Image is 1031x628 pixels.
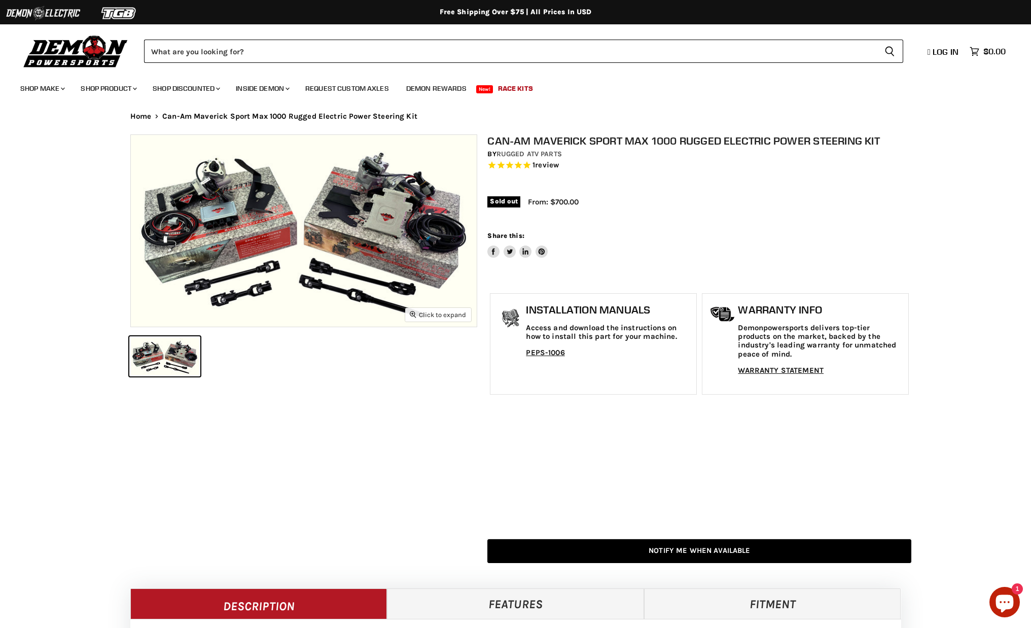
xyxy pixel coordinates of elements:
[526,304,691,316] h1: Installation Manuals
[110,112,921,121] nav: Breadcrumbs
[487,149,911,160] div: by
[487,232,524,239] span: Share this:
[131,135,477,327] img: IMAGE
[535,160,559,169] span: review
[476,85,493,93] span: New!
[144,40,903,63] form: Product
[162,112,417,121] span: Can-Am Maverick Sport Max 1000 Rugged Electric Power Steering Kit
[644,588,901,619] a: Fitment
[526,324,691,341] p: Access and download the instructions on how to install this part for your machine.
[228,78,296,99] a: Inside Demon
[487,134,911,147] h1: Can-Am Maverick Sport Max 1000 Rugged Electric Power Steering Kit
[738,304,903,316] h1: Warranty Info
[710,306,735,322] img: warranty-icon.png
[129,336,200,376] button: IMAGE thumbnail
[410,311,466,319] span: Click to expand
[81,4,157,23] img: TGB Logo 2
[490,78,541,99] a: Race Kits
[399,78,474,99] a: Demon Rewards
[405,308,471,322] button: Click to expand
[923,47,965,56] a: Log in
[933,47,958,57] span: Log in
[298,78,397,99] a: Request Custom Axles
[130,588,387,619] a: Description
[13,74,1003,99] ul: Main menu
[498,306,523,332] img: install_manual-icon.png
[13,78,71,99] a: Shop Make
[532,160,559,169] span: 1 reviews
[496,150,562,158] a: Rugged ATV Parts
[986,587,1023,620] inbox-online-store-chat: Shopify online store chat
[738,324,903,359] p: Demonpowersports delivers top-tier products on the market, backed by the industry's leading warra...
[487,539,911,563] a: Notify Me When Available
[73,78,143,99] a: Shop Product
[965,44,1011,59] a: $0.00
[487,196,520,207] span: Sold out
[487,231,548,258] aside: Share this:
[5,4,81,23] img: Demon Electric Logo 2
[145,78,226,99] a: Shop Discounted
[144,40,876,63] input: Search
[487,160,911,171] span: Rated 5.0 out of 5 stars 1 reviews
[526,348,564,357] a: PEPS-1006
[876,40,903,63] button: Search
[528,197,579,206] span: From: $700.00
[387,588,644,619] a: Features
[738,366,824,375] a: WARRANTY STATEMENT
[110,8,921,17] div: Free Shipping Over $75 | All Prices In USD
[20,33,131,69] img: Demon Powersports
[130,112,152,121] a: Home
[983,47,1006,56] span: $0.00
